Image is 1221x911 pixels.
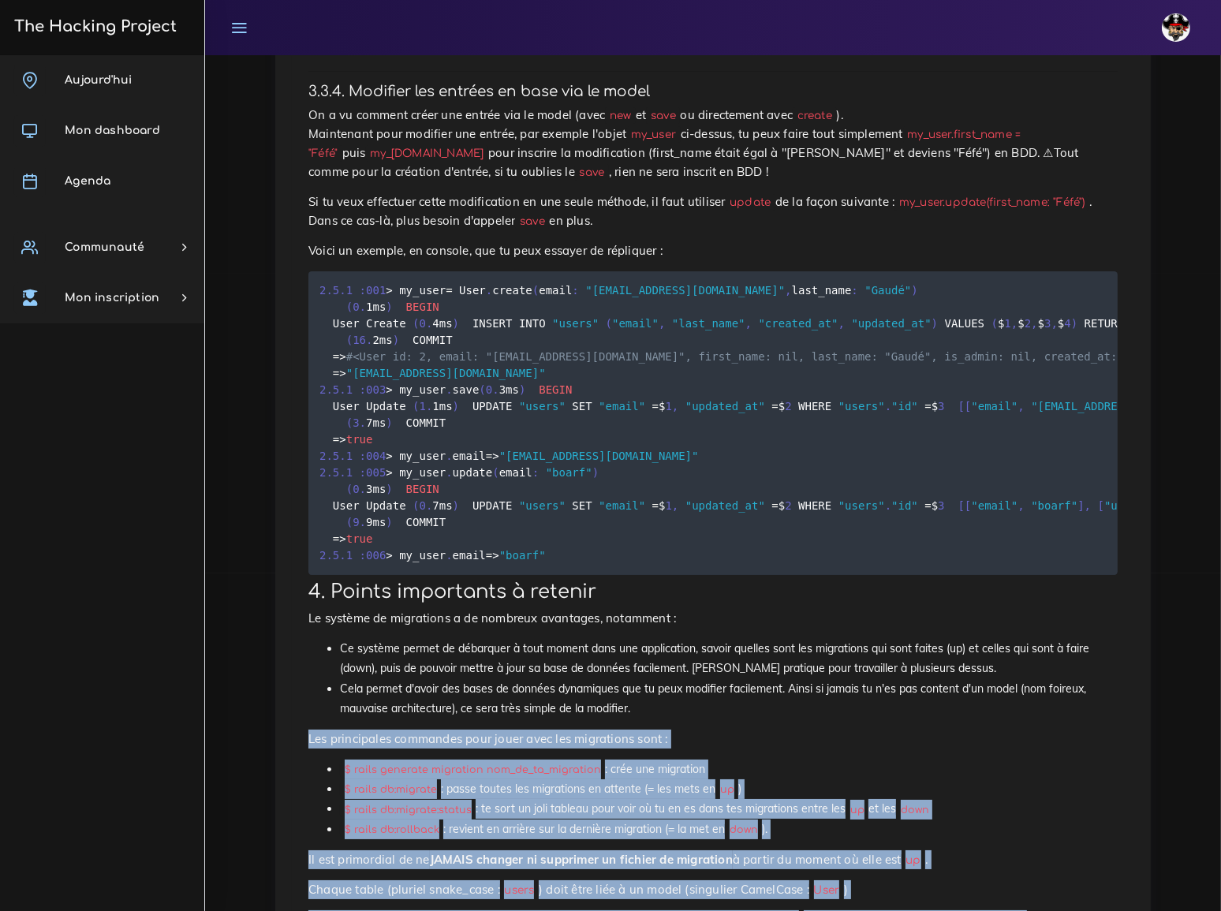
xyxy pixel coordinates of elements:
span: "email" [971,499,1017,512]
span: INTO [519,317,546,330]
span: ) [453,499,459,512]
span: INSERT [472,317,513,330]
span: Aujourd'hui [65,74,132,86]
code: up [846,802,868,818]
span: 3 [1044,317,1051,330]
span: true [346,433,373,446]
span: . [446,450,452,462]
code: save [575,164,609,181]
span: , [785,284,791,297]
span: "boarf" [546,466,592,479]
span: Agenda [65,175,110,187]
span: . [339,549,345,562]
code: my_user.first_name = "Féfé" [308,126,1021,162]
code: my_user.update(first_name: "Féfé") [894,194,1089,211]
span: 3 [938,499,944,512]
span: 0 [419,317,425,330]
span: 3 [353,416,359,429]
span: 9 [353,516,359,528]
code: down [725,822,762,838]
span: 1 [665,400,671,413]
span: ) [519,383,525,396]
span: "[EMAIL_ADDRESS][DOMAIN_NAME]" [346,367,546,379]
span: = [333,433,339,446]
span: [ [965,400,971,413]
span: "Gaudé" [864,284,911,297]
span: ( [991,317,998,330]
li: : te sort un joli tableau pour voir où tu en es dans tes migrations entre les et les [340,799,1118,819]
span: "created_at" [758,317,838,330]
p: Voici un exemple, en console, que tu peux essayer de répliquer : [308,241,1118,260]
code: save [646,107,680,124]
span: "email" [612,317,659,330]
span: 0 [486,383,492,396]
span: "users" [519,400,566,413]
code: $ rails db:migrate [340,782,441,797]
span: 2.5 [319,450,339,462]
li: : passe toutes les migrations en attente (= les mets en ) [340,779,1118,799]
span: 0 [353,301,359,313]
span: "last_name" [672,317,745,330]
span: ( [346,516,353,528]
span: "boarf" [499,549,546,562]
span: "users" [552,317,599,330]
span: ( [413,400,419,413]
span: 1 [1004,317,1010,330]
span: Update [366,499,406,512]
h4: 3.3.4. Modifier les entrées en base via le model [308,83,1118,100]
p: Le système de migrations a de nombreux avantages, notamment : [308,609,1118,628]
code: users [500,882,539,898]
span: "users" [519,499,566,512]
code: up [715,782,738,797]
span: . [339,466,345,479]
span: ( [346,334,353,346]
span: true [346,532,373,545]
li: : revient en arrière sur la dernière migration (= la met en ). [340,820,1118,839]
p: Chaque table (pluriel snake_case : ) doit être liée à un model (singulier CamelCase : ) [308,880,1118,899]
span: 1 [346,466,353,479]
span: ) [1071,317,1077,330]
span: = [652,499,659,512]
span: ) [932,317,938,330]
span: , [838,317,845,330]
span: : [572,284,578,297]
span: 1 [346,549,353,562]
span: SET [572,499,592,512]
span: ( [346,416,353,429]
span: "users" [838,499,885,512]
li: : crée une migration [340,760,1118,779]
span: = [486,450,492,462]
span: SET [572,400,592,413]
span: . [366,334,372,346]
span: = [333,367,339,379]
span: WHERE [798,499,831,512]
span: RETURNING [1085,317,1144,330]
code: $ rails generate migration nom_de_ta_migration [340,762,605,778]
span: 16 [353,334,366,346]
span: . [426,317,432,330]
span: "updated_at" [1104,499,1184,512]
span: : [360,466,366,479]
span: "updated_at" [685,499,765,512]
span: ( [479,383,485,396]
span: , [1017,499,1024,512]
span: 2.5 [319,284,339,297]
span: "users" [838,400,885,413]
span: ) [453,400,459,413]
span: "id" [891,400,918,413]
span: ) [453,317,459,330]
span: . [360,416,366,429]
span: . [339,284,345,297]
span: 1 [665,499,671,512]
span: ( [346,301,353,313]
span: 006 [366,549,386,562]
span: 005 [366,466,386,479]
li: Ce système permet de débarquer à tout moment dans une application, savoir quelles sont les migrat... [340,639,1118,678]
span: 0 [419,499,425,512]
span: Update [366,400,406,413]
span: , [1011,317,1017,330]
span: Create [366,317,406,330]
code: $ rails db:migrate:status [340,802,476,818]
code: create [793,107,836,124]
h2: 4. Points importants à retenir [308,581,1118,603]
